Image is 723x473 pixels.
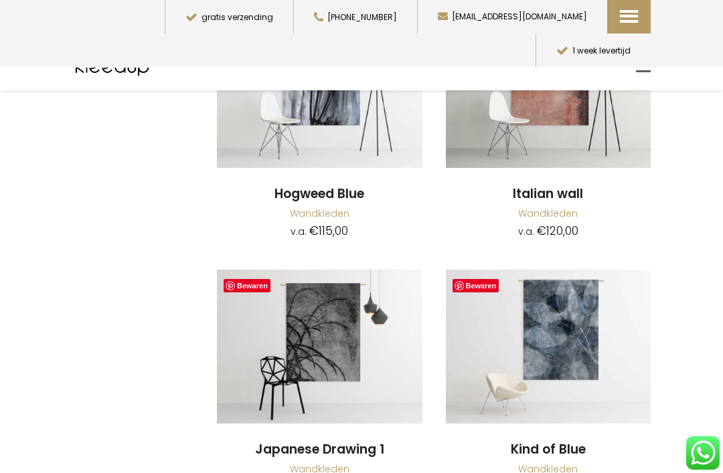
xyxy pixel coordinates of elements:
img: Kind Of Blue [446,270,651,423]
a: Bewaren [224,279,270,292]
span: v.a. [518,225,534,238]
img: Japanese Drawing 1 [217,270,422,423]
button: 1 week levertijd [536,33,651,67]
a: Hogweed Blue [217,14,422,170]
a: Kind of Blue [446,441,651,459]
bdi: 120,00 [537,223,578,239]
a: Kind Of Blue [446,270,651,425]
a: Wandkleden [290,207,349,220]
img: Hogweed Blue [217,14,422,168]
a: Italian wall [446,185,651,203]
a: Japanese Drawing 1 [217,270,422,425]
a: Hogweed Blue [217,185,422,203]
span: € [309,223,319,239]
a: Italian Wall [446,14,651,170]
img: Italian Wall [446,14,651,168]
span: v.a. [291,225,307,238]
a: Japanese Drawing 1 [217,441,422,459]
a: Wandkleden [518,207,578,220]
bdi: 115,00 [309,223,348,239]
span: € [537,223,546,239]
a: Bewaren [453,279,499,292]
